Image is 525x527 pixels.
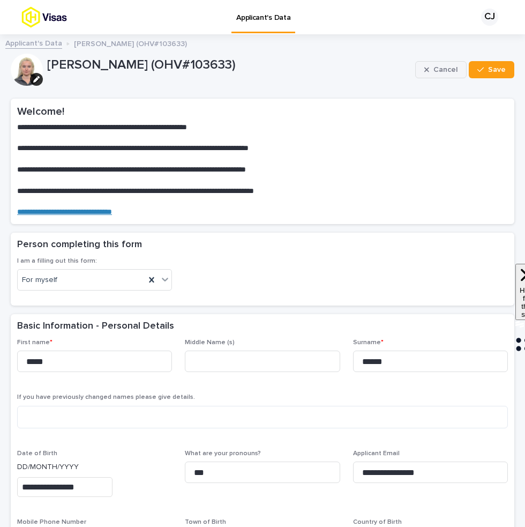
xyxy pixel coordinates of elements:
span: Mobile Phone Number [17,519,86,525]
span: Surname [353,339,384,346]
span: First name [17,339,52,346]
button: Save [469,61,514,78]
img: tx8HrbJQv2PFQx4TXEq5 [21,6,105,28]
a: Applicant's Data [5,36,62,49]
span: If you have previously changed names please give details. [17,394,195,400]
h2: Basic Information - Personal Details [17,321,174,332]
span: Date of Birth [17,450,57,457]
span: Middle Name (s) [185,339,235,346]
span: Town of Birth [185,519,226,525]
span: Cancel [433,66,457,73]
h2: Welcome! [17,105,508,118]
span: Save [488,66,506,73]
button: Cancel [415,61,467,78]
p: [PERSON_NAME] (OHV#103633) [74,37,187,49]
p: DD/MONTH/YYYY [17,462,172,473]
span: For myself [22,274,57,286]
h2: Person completing this form [17,239,142,251]
span: What are your pronouns? [185,450,261,457]
p: [PERSON_NAME] (OHV#103633) [47,57,411,73]
span: Applicant Email [353,450,400,457]
span: I am a filling out this form: [17,258,97,264]
div: CJ [481,9,498,26]
span: Country of Birth [353,519,402,525]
